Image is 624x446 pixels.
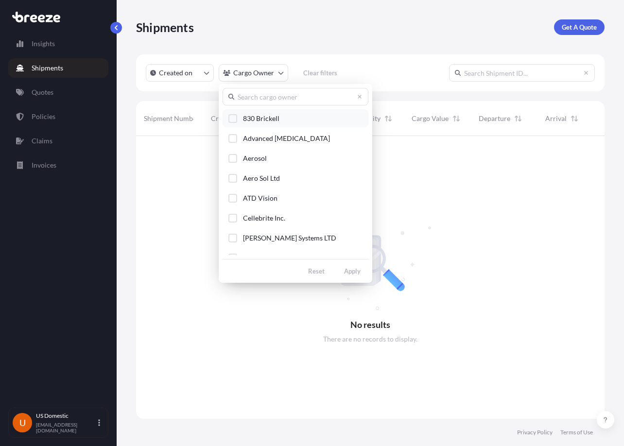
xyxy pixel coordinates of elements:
[223,109,368,255] div: Select Option
[243,114,279,123] span: 830 Brickell
[243,233,336,243] span: [PERSON_NAME] Systems LTD
[243,213,285,223] span: Cellebrite Inc.
[223,229,368,247] button: [PERSON_NAME] Systems LTD
[243,253,342,263] span: Habonim [GEOGRAPHIC_DATA]
[243,173,280,183] span: Aero Sol Ltd
[223,189,368,207] button: ATD Vision
[223,129,368,147] button: Advanced [MEDICAL_DATA]
[223,249,368,267] button: Habonim [GEOGRAPHIC_DATA]
[243,134,330,143] span: Advanced [MEDICAL_DATA]
[243,193,277,203] span: ATD Vision
[243,154,267,163] span: Aerosol
[336,263,368,279] button: Apply
[219,84,372,283] div: cargoOwner Filter options
[223,109,368,127] button: 830 Brickell
[223,209,368,227] button: Cellebrite Inc.
[223,169,368,187] button: Aero Sol Ltd
[223,88,368,105] input: Search cargo owner
[308,266,325,276] p: Reset
[344,266,361,276] p: Apply
[223,149,368,167] button: Aerosol
[300,263,332,279] button: Reset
